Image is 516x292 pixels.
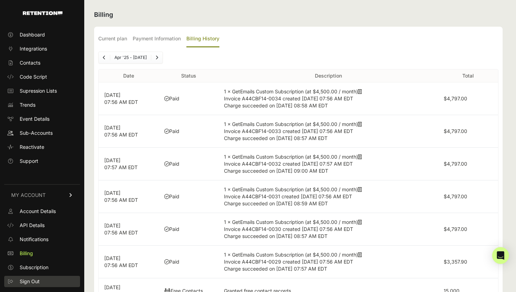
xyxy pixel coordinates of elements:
[159,180,219,213] td: Paid
[224,259,353,265] span: Invoice A44CBF14-0029 created [DATE] 07:56 AM EDT
[20,45,47,52] span: Integrations
[133,31,181,47] label: Payment Information
[444,259,467,265] label: $3,357.90
[218,246,438,278] td: 1 × GetEmails Custom Subscription (at $4,500.00 / month)
[224,226,353,232] span: Invoice A44CBF14-0030 created [DATE] 07:56 AM EDT
[444,161,467,167] label: $4,797.00
[104,222,153,236] p: [DATE] 07:56 AM EDT
[4,29,80,40] a: Dashboard
[23,11,62,15] img: Retention.com
[159,69,219,82] th: Status
[110,55,151,60] li: Apr '25 - [DATE]
[94,10,503,20] h2: Billing
[20,264,48,271] span: Subscription
[224,135,328,141] span: Charge succeeded on [DATE] 08:57 AM EDT
[159,148,219,180] td: Paid
[218,115,438,148] td: 1 × GetEmails Custom Subscription (at $4,500.00 / month)
[224,102,328,108] span: Charge succeeded on [DATE] 08:58 AM EDT
[20,101,35,108] span: Trends
[4,248,80,259] a: Billing
[444,128,467,134] label: $4,797.00
[20,115,49,122] span: Event Details
[224,168,328,174] span: Charge succeeded on [DATE] 09:00 AM EDT
[224,266,327,272] span: Charge succeeded on [DATE] 07:57 AM EDT
[20,222,45,229] span: API Details
[104,124,153,138] p: [DATE] 07:56 AM EDT
[104,255,153,269] p: [DATE] 07:56 AM EDT
[218,148,438,180] td: 1 × GetEmails Custom Subscription (at $4,500.00 / month)
[20,73,47,80] span: Code Script
[224,193,352,199] span: Invoice A44CBF14-0031 created [DATE] 07:56 AM EDT
[159,246,219,278] td: Paid
[20,144,44,151] span: Reactivate
[4,262,80,273] a: Subscription
[224,128,353,134] span: Invoice A44CBF14-0033 created [DATE] 07:56 AM EDT
[20,250,33,257] span: Billing
[4,57,80,68] a: Contacts
[218,213,438,246] td: 1 × GetEmails Custom Subscription (at $4,500.00 / month)
[20,59,40,66] span: Contacts
[4,155,80,167] a: Support
[11,192,46,199] span: MY ACCOUNT
[20,31,45,38] span: Dashboard
[4,43,80,54] a: Integrations
[4,113,80,125] a: Event Details
[104,92,153,106] p: [DATE] 07:56 AM EDT
[4,206,80,217] a: Account Details
[444,226,467,232] label: $4,797.00
[492,247,509,264] div: Open Intercom Messenger
[4,71,80,82] a: Code Script
[4,184,80,206] a: MY ACCOUNT
[159,213,219,246] td: Paid
[151,52,163,63] a: Next
[159,82,219,115] td: Paid
[99,52,110,63] a: Previous
[20,208,56,215] span: Account Details
[20,130,53,137] span: Sub-Accounts
[20,236,48,243] span: Notifications
[224,233,328,239] span: Charge succeeded on [DATE] 08:57 AM EDT
[4,127,80,139] a: Sub-Accounts
[218,180,438,213] td: 1 × GetEmails Custom Subscription (at $4,500.00 / month)
[99,69,159,82] th: Date
[20,87,57,94] span: Supression Lists
[224,95,353,101] span: Invoice A44CBF14-0034 created [DATE] 07:56 AM EDT
[4,85,80,97] a: Supression Lists
[438,69,498,82] th: Total
[104,190,153,204] p: [DATE] 07:56 AM EDT
[224,200,328,206] span: Charge succeeded on [DATE] 08:59 AM EDT
[20,158,38,165] span: Support
[218,69,438,82] th: Description
[4,141,80,153] a: Reactivate
[186,31,219,47] label: Billing History
[4,234,80,245] a: Notifications
[159,115,219,148] td: Paid
[20,278,40,285] span: Sign Out
[4,99,80,111] a: Trends
[4,276,80,287] a: Sign Out
[224,161,353,167] span: Invoice A44CBF14-0032 created [DATE] 07:57 AM EDT
[104,157,153,171] p: [DATE] 07:57 AM EDT
[98,31,127,47] label: Current plan
[444,95,467,101] label: $4,797.00
[444,193,467,199] label: $4,797.00
[218,82,438,115] td: 1 × GetEmails Custom Subscription (at $4,500.00 / month)
[4,220,80,231] a: API Details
